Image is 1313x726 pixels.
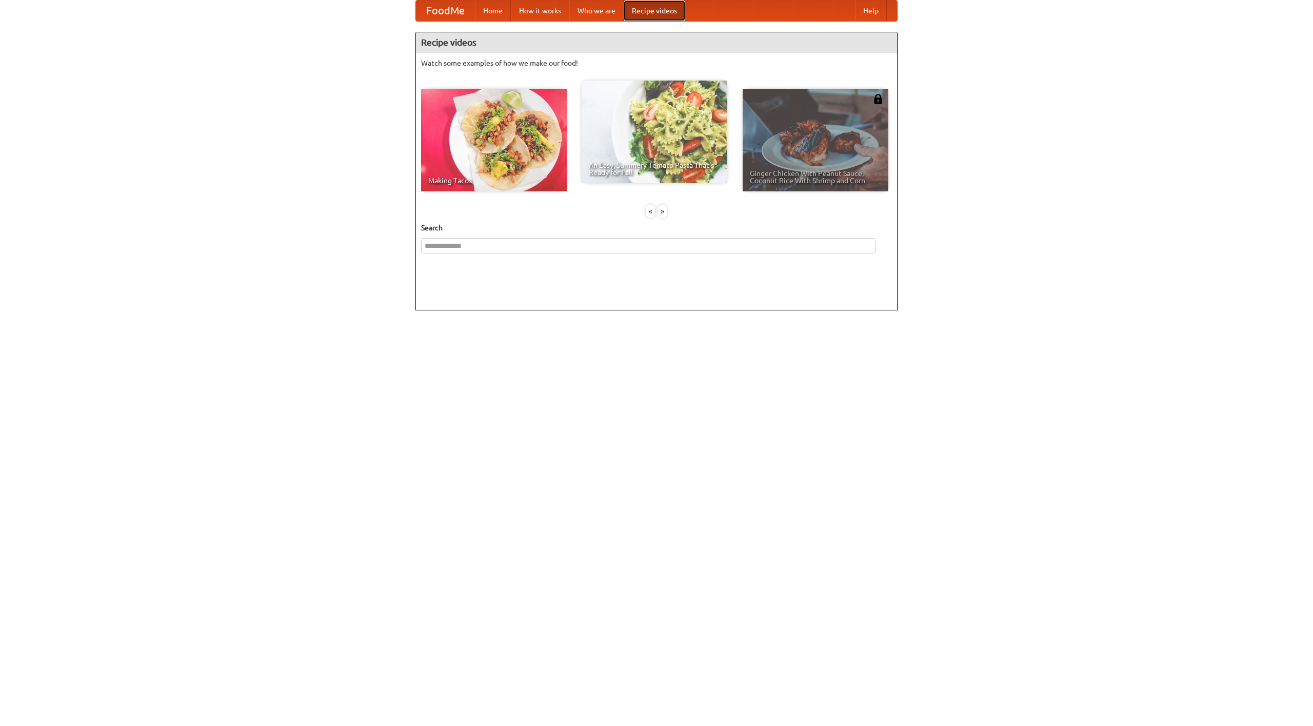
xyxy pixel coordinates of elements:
span: Making Tacos [428,177,560,184]
h5: Search [421,223,892,233]
div: « [646,205,655,218]
p: Watch some examples of how we make our food! [421,58,892,68]
a: Recipe videos [624,1,685,21]
a: Help [855,1,887,21]
span: An Easy, Summery Tomato Pasta That's Ready for Fall [589,162,720,176]
a: Making Tacos [421,89,567,191]
a: An Easy, Summery Tomato Pasta That's Ready for Fall [582,81,727,183]
h4: Recipe videos [416,32,897,53]
div: » [658,205,667,218]
a: Home [475,1,511,21]
a: How it works [511,1,569,21]
a: FoodMe [416,1,475,21]
a: Who we are [569,1,624,21]
img: 483408.png [873,94,883,104]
